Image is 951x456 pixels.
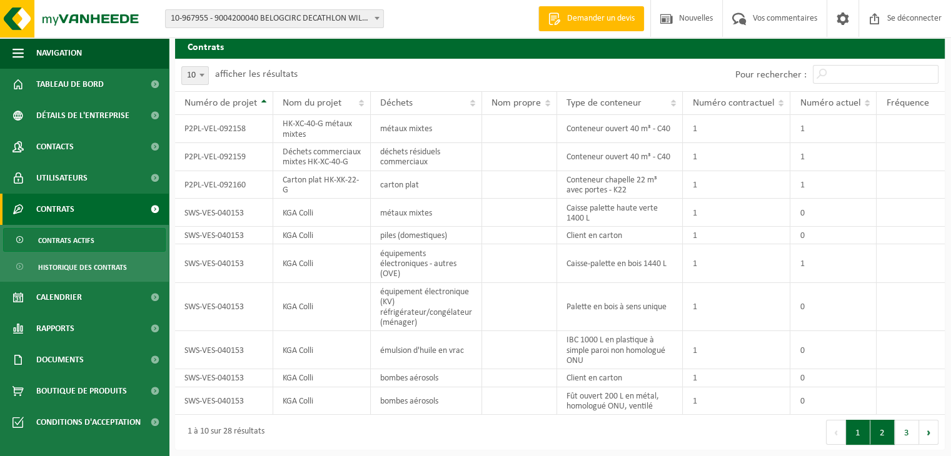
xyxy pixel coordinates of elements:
font: Demander un devis [567,14,635,23]
font: 0 [800,302,804,312]
font: 1 [692,374,697,383]
font: Caisse-palette en bois 1440 L [566,259,667,269]
font: SWS-VES-040153 [184,302,244,312]
font: déchets résiduels commerciaux [380,147,440,167]
font: métaux mixtes [380,208,432,217]
font: 0 [800,345,804,355]
font: Numéro de projet [184,98,257,108]
font: Contrats [188,42,224,52]
font: Palette en bois à sens unique [566,302,667,312]
font: Déchets [380,98,413,108]
font: 1 [800,124,804,134]
button: 3 [895,420,919,445]
font: 1 [800,181,804,190]
font: Pour rechercher : [735,70,807,80]
font: P2PL-VEL-092159 [184,152,246,162]
font: Numéro actuel [800,98,860,108]
font: 10 [187,71,196,80]
font: Documents [36,355,84,365]
font: 1 [692,302,697,312]
font: SWS-VES-040153 [184,231,244,240]
font: Nom propre [491,98,541,108]
font: Conteneur chapelle 22 m³ avec portes - K22 [566,176,657,195]
font: Contacts [36,142,74,152]
a: Contrats actifs [3,228,166,252]
font: bombes aérosols [380,374,438,383]
font: Carton plat HK-XK-22-G [283,176,359,195]
font: KGA Colli [283,208,313,217]
font: Client en carton [566,374,622,383]
font: Calendrier [36,293,82,302]
font: HK-XC-40-G métaux mixtes [283,119,352,139]
font: Caisse palette haute verte 1400 L [566,203,658,222]
font: afficher les résultats [215,69,298,79]
font: 1 [692,208,697,217]
font: 1 [692,124,697,134]
font: bombes aérosols [380,397,438,406]
font: Fréquence [886,98,928,108]
span: 10-967955 - 9004200040 BELOGCIRC DECATHLON WILLEBROEK - WILLEBROEK [166,10,383,27]
font: Conditions d'acceptation [36,418,141,427]
font: P2PL-VEL-092158 [184,124,246,134]
font: KGA Colli [283,374,313,383]
font: Tableau de bord [36,80,104,89]
font: Numéro contractuel [692,98,774,108]
font: Se déconnecter [887,14,942,23]
font: Vos commentaires [753,14,817,23]
font: 1 à 10 sur 28 résultats [188,427,264,436]
font: SWS-VES-040153 [184,259,244,269]
font: Détails de l'entreprise [36,111,129,121]
button: 2 [870,420,895,445]
font: Boutique de produits [36,387,127,396]
font: équipements électroniques - autres (OVE) [380,249,456,279]
font: 1 [692,397,697,406]
button: Previous [826,420,846,445]
button: 1 [846,420,870,445]
a: Demander un devis [538,6,644,31]
font: Contrats [36,205,74,214]
font: Nom du projet [283,98,341,108]
font: piles (domestiques) [380,231,447,240]
font: 0 [800,231,804,240]
font: Type de conteneur [566,98,642,108]
font: Conteneur ouvert 40 m³ - C40 [566,124,670,134]
font: Nouvelles [679,14,713,23]
font: 1 [692,152,697,162]
span: 10-967955 - 9004200040 BELOGCIRC DECATHLON WILLEBROEK - WILLEBROEK [165,9,384,28]
font: 1 [692,345,697,355]
font: métaux mixtes [380,124,432,134]
font: Fût ouvert 200 L en métal, homologué ONU, ventilé [566,392,659,411]
font: 1 [800,152,804,162]
font: 0 [800,208,804,217]
font: SWS-VES-040153 [184,208,244,217]
font: SWS-VES-040153 [184,397,244,406]
font: KGA Colli [283,397,313,406]
font: Rapports [36,324,74,334]
font: KGA Colli [283,345,313,355]
font: Navigation [36,49,82,58]
font: émulsion d'huile en vrac [380,345,464,355]
font: SWS-VES-040153 [184,374,244,383]
font: Historique des contrats [38,264,127,272]
font: Client en carton [566,231,622,240]
font: 1 [692,231,697,240]
font: IBC 1000 L en plastique à simple paroi non homologué ONU [566,335,665,365]
button: Next [919,420,938,445]
font: SWS-VES-040153 [184,345,244,355]
font: équipement électronique (KV) réfrigérateur/congélateur (ménager) [380,287,472,327]
font: KGA Colli [283,259,313,269]
font: carton plat [380,181,419,190]
font: 0 [800,374,804,383]
font: 1 [800,259,804,269]
font: Utilisateurs [36,174,88,183]
font: KGA Colli [283,302,313,312]
font: Déchets commerciaux mixtes HK-XC-40-G [283,147,361,167]
font: P2PL-VEL-092160 [184,181,246,190]
span: 10 [181,66,209,85]
font: KGA Colli [283,231,313,240]
font: 1 [692,181,697,190]
a: Historique des contrats [3,255,166,279]
font: Contrats actifs [38,237,94,245]
font: 1 [692,259,697,269]
font: 0 [800,397,804,406]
